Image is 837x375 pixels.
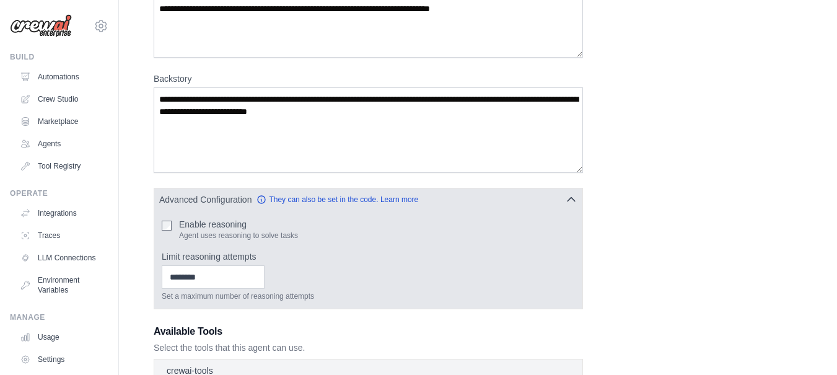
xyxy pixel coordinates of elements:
[10,188,108,198] div: Operate
[154,73,583,85] label: Backstory
[159,193,252,206] span: Advanced Configuration
[10,312,108,322] div: Manage
[15,112,108,131] a: Marketplace
[10,52,108,62] div: Build
[256,195,418,205] a: They can also be set in the code. Learn more
[154,342,583,354] p: Select the tools that this agent can use.
[15,248,108,268] a: LLM Connections
[15,350,108,369] a: Settings
[179,231,298,240] p: Agent uses reasoning to solve tasks
[15,203,108,223] a: Integrations
[154,324,583,339] h3: Available Tools
[15,134,108,154] a: Agents
[15,327,108,347] a: Usage
[15,270,108,300] a: Environment Variables
[179,218,298,231] label: Enable reasoning
[162,250,575,263] label: Limit reasoning attempts
[10,14,72,38] img: Logo
[15,89,108,109] a: Crew Studio
[162,291,575,301] p: Set a maximum number of reasoning attempts
[154,188,582,211] button: Advanced Configuration They can also be set in the code. Learn more
[15,67,108,87] a: Automations
[15,226,108,245] a: Traces
[15,156,108,176] a: Tool Registry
